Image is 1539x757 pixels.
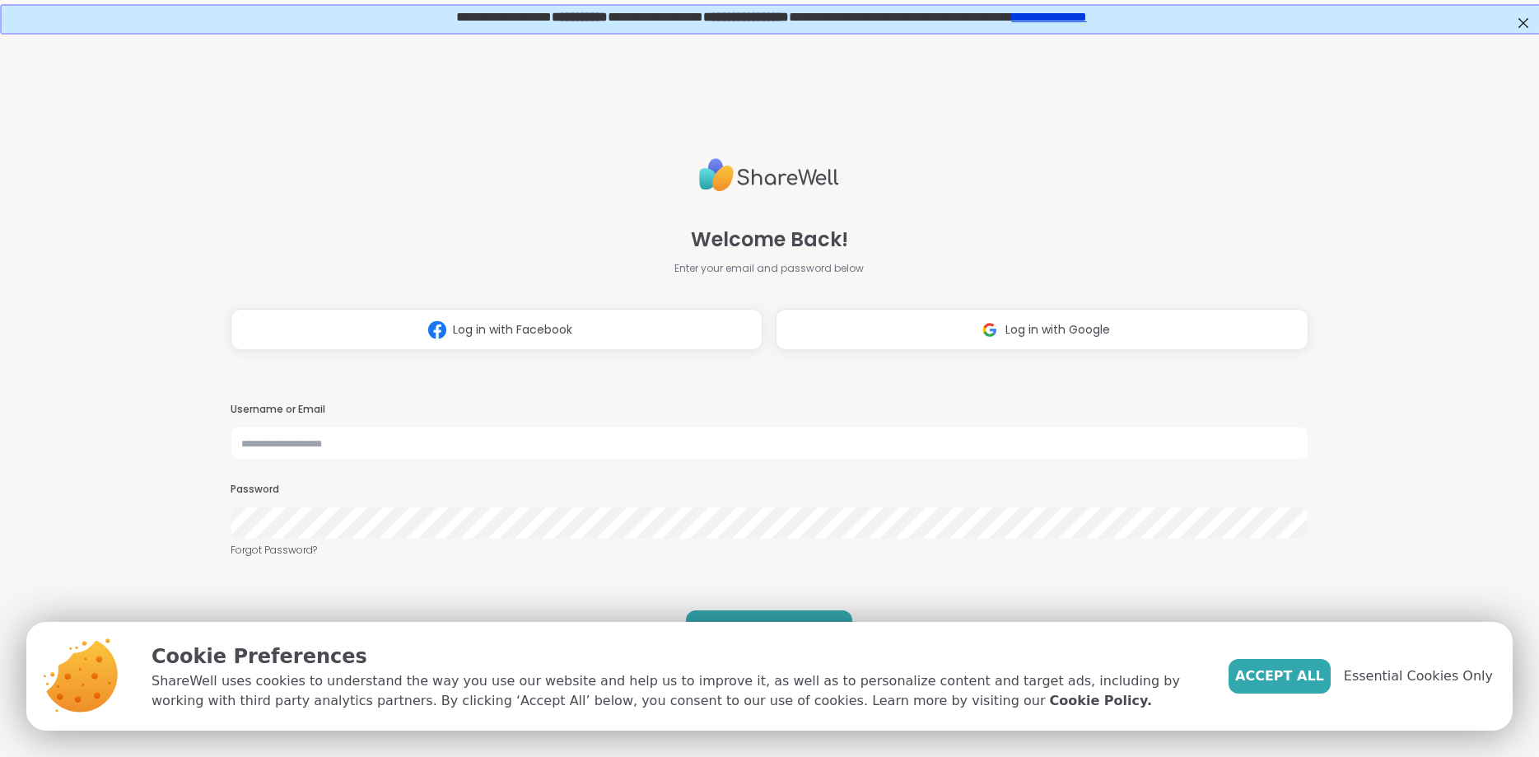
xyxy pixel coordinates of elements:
[974,315,1005,345] img: ShareWell Logomark
[1344,666,1493,686] span: Essential Cookies Only
[776,309,1308,350] button: Log in with Google
[231,543,1308,558] a: Forgot Password?
[152,642,1202,671] p: Cookie Preferences
[1235,666,1324,686] span: Accept All
[752,620,787,635] span: LOG IN
[1229,659,1331,694] button: Accept All
[231,403,1308,417] h3: Username or Email
[422,315,453,345] img: ShareWell Logomark
[699,152,839,199] img: ShareWell Logo
[453,321,572,339] span: Log in with Facebook
[1005,321,1110,339] span: Log in with Google
[686,610,852,645] button: LOG IN
[1050,691,1152,711] a: Cookie Policy.
[231,309,763,350] button: Log in with Facebook
[674,261,864,276] span: Enter your email and password below
[152,671,1202,711] p: ShareWell uses cookies to understand the way you use our website and help us to improve it, as we...
[691,225,848,255] span: Welcome Back!
[231,483,1308,497] h3: Password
